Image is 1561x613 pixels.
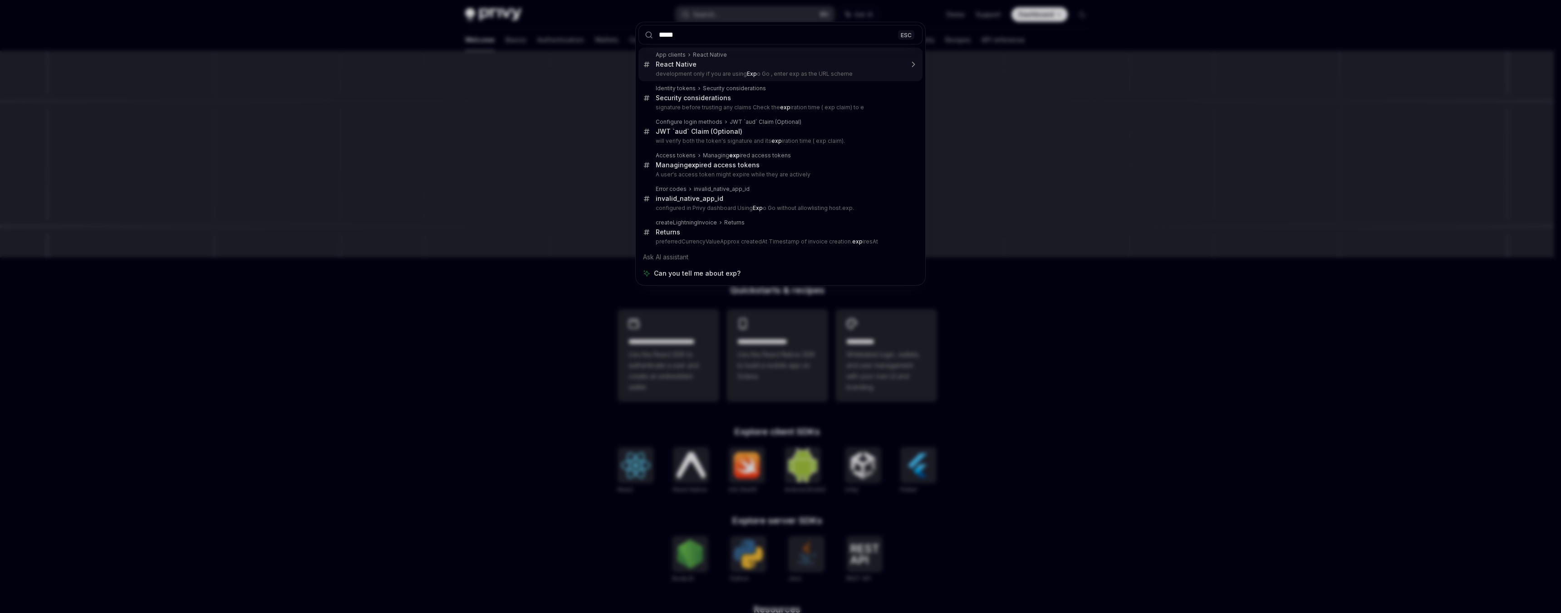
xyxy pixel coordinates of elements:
[747,70,757,77] b: Exp
[852,238,863,245] b: exp
[656,104,903,111] p: signature before trusting any claims Check the iration time ( exp claim) to e
[693,51,727,58] div: React Native
[656,94,731,102] div: Security considerations
[656,60,697,68] div: React Native
[724,219,745,226] div: Returns
[656,161,760,169] div: Managing ired access tokens
[656,85,696,92] div: Identity tokens
[656,51,686,58] div: App clients
[694,185,750,193] div: invalid_native_app_id
[753,204,763,211] b: Exp
[656,152,696,159] div: Access tokens
[656,195,723,203] div: invalid_native_app_id
[656,238,903,245] p: preferredCurrencyValueApprox createdAt Timestamp of invoice creation. iresAt
[703,152,791,159] div: Managing ired access tokens
[656,127,742,136] div: JWT `aud` Claim (Optional)
[656,171,903,178] p: A user's access token might expire while they are actively
[688,161,699,169] b: exp
[771,137,782,144] b: exp
[656,228,680,236] div: Returns
[703,85,766,92] div: Security considerations
[638,249,923,265] div: Ask AI assistant
[656,204,903,212] p: configured in Privy dashboard Using o Go without allowlisting host.exp.
[656,219,717,226] div: createLightningInvoice
[780,104,790,111] b: exp
[730,118,801,126] div: JWT `aud` Claim (Optional)
[656,137,903,145] p: will verify both the token's signature and its iration time ( exp claim).
[729,152,740,159] b: exp
[656,70,903,78] p: development only if you are using o Go , enter exp as the URL scheme
[656,185,687,193] div: Error codes
[656,118,722,126] div: Configure login methods
[898,30,914,39] div: ESC
[654,269,741,278] span: Can you tell me about exp?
